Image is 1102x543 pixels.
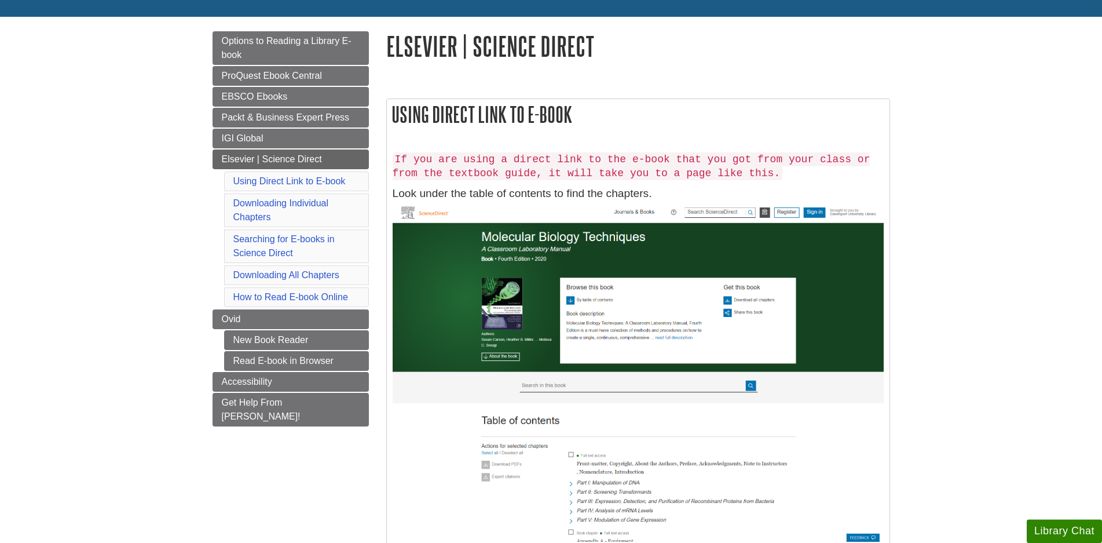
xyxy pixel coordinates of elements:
[222,154,322,164] span: Elsevier | Science Direct
[224,330,369,350] a: New Book Reader
[233,176,346,186] a: Using Direct Link to E-book
[393,152,870,180] code: If you are using a direct link to the e-book that you got from your class or from the textbook gu...
[224,351,369,371] a: Read E-book in Browser
[1027,519,1102,543] button: Library Chat
[213,66,369,86] a: ProQuest Ebook Central
[233,270,339,280] a: Downloading All Chapters
[233,234,335,258] a: Searching for E-books in Science Direct
[222,112,350,122] span: Packt & Business Expert Press
[233,292,348,302] a: How to Read E-book Online
[213,129,369,148] a: IGI Global
[393,202,884,542] img: ebook
[387,99,889,130] h2: Using Direct Link to E-book
[222,314,241,324] span: Ovid
[213,31,369,65] a: Options to Reading a Library E-book
[213,309,369,329] a: Ovid
[213,150,369,169] a: Elsevier | Science Direct
[233,198,329,222] a: Downloading Individual Chapters
[222,377,272,387] span: Accessibility
[213,87,369,107] a: EBSCO Ebooks
[222,92,288,101] span: EBSCO Ebooks
[213,393,369,427] a: Get Help From [PERSON_NAME]!
[213,31,369,427] div: Guide Page Menu
[386,31,890,61] h1: Elsevier | Science Direct
[222,36,352,60] span: Options to Reading a Library E-book
[222,133,263,143] span: IGI Global
[213,372,369,392] a: Accessibility
[213,108,369,127] a: Packt & Business Expert Press
[222,71,322,81] span: ProQuest Ebook Central
[222,398,301,421] span: Get Help From [PERSON_NAME]!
